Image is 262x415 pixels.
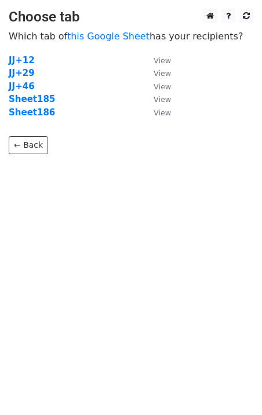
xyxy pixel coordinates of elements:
a: JJ+46 [9,81,35,92]
a: JJ+29 [9,68,35,78]
a: View [142,94,171,104]
a: View [142,55,171,65]
h3: Choose tab [9,9,253,26]
small: View [154,108,171,117]
a: Sheet185 [9,94,55,104]
p: Which tab of has your recipients? [9,30,253,42]
a: ← Back [9,136,48,154]
a: Sheet186 [9,107,55,118]
a: JJ+12 [9,55,35,65]
a: View [142,68,171,78]
small: View [154,82,171,91]
a: View [142,107,171,118]
small: View [154,69,171,78]
a: this Google Sheet [67,31,150,42]
small: View [154,95,171,104]
a: View [142,81,171,92]
small: View [154,56,171,65]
